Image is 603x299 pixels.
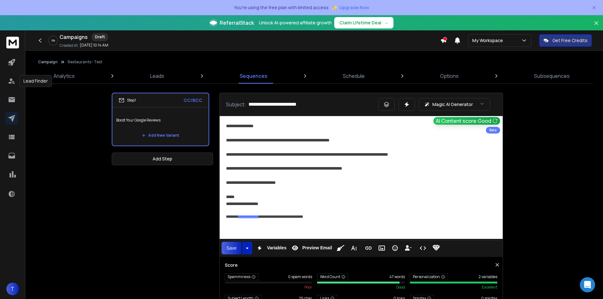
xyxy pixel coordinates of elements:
span: poor [305,285,312,290]
p: Subject: [226,101,246,108]
button: Variables [254,242,288,254]
li: Step1CC/BCCBoost Your Google ReviewsAdd New Variant [112,93,209,146]
p: Magic AI Generator [432,101,473,108]
button: More Text [348,242,360,254]
button: Insert Unsubscribe Link [402,242,414,254]
span: Word Count [317,273,348,280]
a: Subsequences [530,68,574,84]
span: Upgrade Now [339,4,369,11]
button: Add New Variant [137,129,184,142]
button: ✨Upgrade Now [331,1,369,14]
a: Schedule [339,68,368,84]
button: AI Content score:Good [433,117,500,125]
a: Analytics [50,68,79,84]
div: Open Intercom Messenger [580,277,595,292]
p: Sequences [240,72,267,80]
button: T [6,283,19,295]
button: Emoticons [389,242,401,254]
span: good [396,285,405,290]
span: ReferralStack [220,19,254,27]
p: Analytics [53,72,75,80]
p: Leads [150,72,164,80]
h3: Score [225,262,498,268]
span: Personalization [410,273,448,280]
span: 47 words [389,274,405,279]
span: Spamminess [225,273,258,280]
p: You're using the free plan with limited access [234,4,329,11]
button: Get Free Credits [539,34,592,47]
button: Close banner [592,19,600,34]
a: Sequences [236,68,271,84]
div: Lead Finder [19,75,52,87]
p: [DATE] 10:14 AM [80,43,108,48]
span: Variables [266,245,288,251]
div: Beta [486,127,500,134]
p: Schedule [343,72,365,80]
div: Step 1 [119,97,136,103]
h1: Campaigns [60,33,88,41]
button: Save [222,242,242,254]
p: Options [440,72,459,80]
button: Insert Link (Ctrl+K) [362,242,374,254]
p: Get Free Credits [552,37,587,44]
button: Insert Image (Ctrl+P) [376,242,388,254]
button: Clean HTML [335,242,347,254]
span: 2 variables [479,274,497,279]
p: CC/BCC [184,97,202,103]
p: Boost Your Google Reviews [116,111,205,129]
button: Magic AI Generator [419,98,490,111]
button: Claim Lifetime Deal→ [334,17,393,28]
p: 0 % [52,39,55,42]
p: Restaurants - Test [68,59,102,65]
div: Draft [91,33,108,41]
span: Preview Email [301,245,333,251]
span: 0 spam words [288,274,312,279]
span: excellent [482,285,497,290]
p: Unlock AI-powered affiliate growth [259,20,332,26]
a: Leads [146,68,168,84]
button: Code View [417,242,429,254]
button: Preview Email [289,242,333,254]
a: Options [436,68,462,84]
button: Add Step [112,153,213,165]
p: Created At: [60,43,79,48]
p: Subsequences [534,72,570,80]
p: My Workspace [472,37,506,44]
button: Campaign [38,59,58,65]
span: → [384,20,388,26]
span: ✨ [331,3,338,12]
